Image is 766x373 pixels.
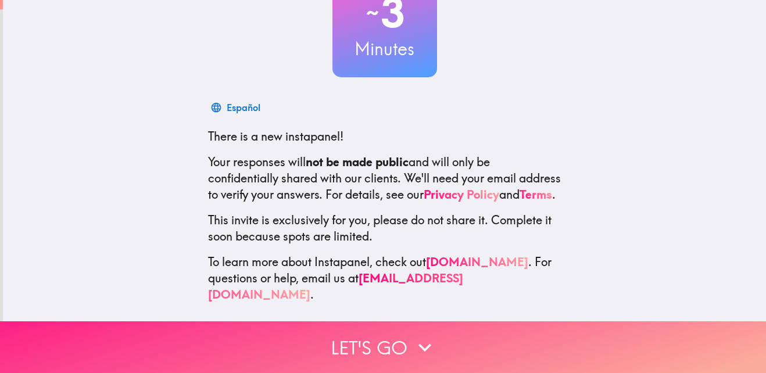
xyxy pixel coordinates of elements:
[208,129,343,144] span: There is a new instapanel!
[227,99,260,116] div: Español
[426,254,528,269] a: [DOMAIN_NAME]
[208,96,265,119] button: Español
[306,155,409,169] b: not be made public
[208,212,561,245] p: This invite is exclusively for you, please do not share it. Complete it soon because spots are li...
[208,154,561,203] p: Your responses will and will only be confidentially shared with our clients. We'll need your emai...
[208,271,463,302] a: [EMAIL_ADDRESS][DOMAIN_NAME]
[332,37,437,61] h3: Minutes
[424,187,499,202] a: Privacy Policy
[520,187,552,202] a: Terms
[208,254,561,303] p: To learn more about Instapanel, check out . For questions or help, email us at .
